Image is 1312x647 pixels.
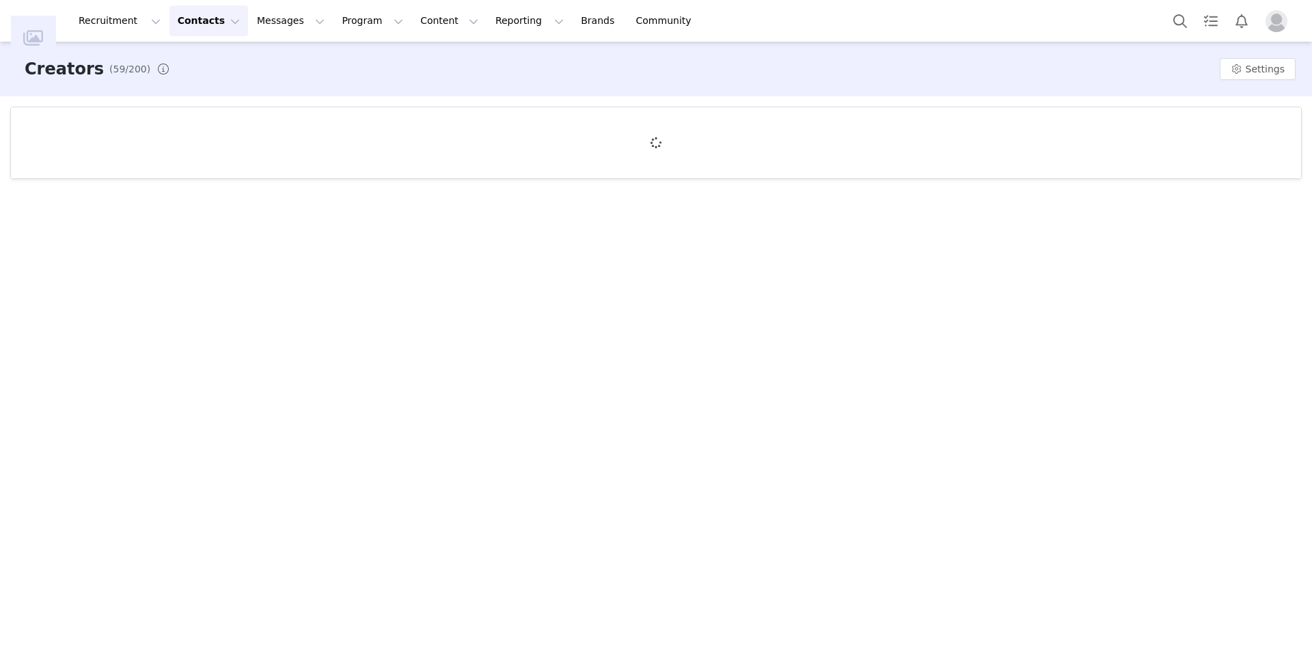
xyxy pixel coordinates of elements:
button: Contacts [169,5,248,36]
button: Notifications [1227,5,1257,36]
img: placeholder-profile.jpg [1266,10,1287,32]
button: Reporting [487,5,572,36]
a: Tasks [1196,5,1226,36]
a: Brands [573,5,627,36]
button: Profile [1257,10,1301,32]
button: Search [1165,5,1195,36]
button: Recruitment [70,5,169,36]
h3: Creators [25,57,104,81]
span: (59/200) [109,62,150,77]
button: Settings [1220,58,1296,80]
a: Community [628,5,706,36]
button: Content [412,5,487,36]
button: Messages [249,5,333,36]
button: Program [333,5,411,36]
